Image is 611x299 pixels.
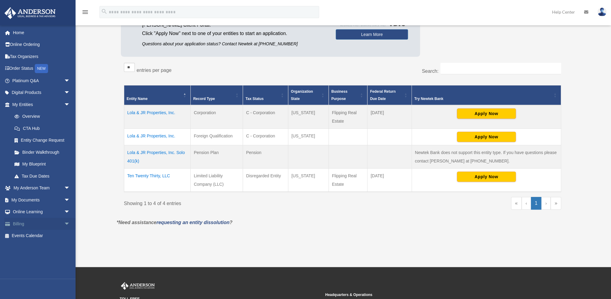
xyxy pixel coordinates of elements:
[117,220,232,225] em: *Need assistance ?
[457,108,516,119] button: Apply Now
[191,168,243,192] td: Limited Liability Company (LLC)
[120,282,156,290] img: Anderson Advisors Platinum Portal
[124,85,191,105] th: Entity Name: Activate to invert sorting
[142,40,327,48] p: Questions about your application status? Contact Newtek at [PHONE_NUMBER]
[243,168,288,192] td: Disregarded Entity
[64,87,76,99] span: arrow_drop_down
[191,85,243,105] th: Record Type: Activate to sort
[329,105,367,129] td: Flipping Real Estate
[412,85,561,105] th: Try Newtek Bank : Activate to sort
[4,87,79,99] a: Digital Productsarrow_drop_down
[370,89,396,101] span: Federal Return Due Date
[414,95,552,102] div: Try Newtek Bank
[4,182,79,194] a: My Anderson Teamarrow_drop_down
[288,168,329,192] td: [US_STATE]
[243,128,288,145] td: C - Corporation
[4,27,79,39] a: Home
[531,197,541,210] a: 1
[291,89,313,101] span: Organization State
[124,197,338,208] div: Showing 1 to 4 of 4 entries
[329,85,367,105] th: Business Purpose: Activate to sort
[541,197,551,210] a: Next
[325,292,526,298] small: Headquarters & Operations
[64,75,76,87] span: arrow_drop_down
[64,206,76,218] span: arrow_drop_down
[367,85,412,105] th: Federal Return Due Date: Activate to sort
[551,197,561,210] a: Last
[8,122,76,134] a: CTA Hub
[457,172,516,182] button: Apply Now
[4,50,79,63] a: Tax Organizers
[8,158,76,170] a: My Blueprint
[4,230,79,242] a: Events Calendar
[4,206,79,218] a: Online Learningarrow_drop_down
[64,194,76,206] span: arrow_drop_down
[511,197,522,210] a: First
[8,111,73,123] a: Overview
[8,134,76,146] a: Entity Change Request
[597,8,606,16] img: User Pic
[4,98,76,111] a: My Entitiesarrow_drop_down
[288,128,329,145] td: [US_STATE]
[82,11,89,16] a: menu
[127,97,147,101] span: Entity Name
[412,145,561,168] td: Newtek Bank does not support this entity type. If you have questions please contact [PERSON_NAME]...
[331,89,347,101] span: Business Purpose
[191,145,243,168] td: Pension Plan
[4,75,79,87] a: Platinum Q&Aarrow_drop_down
[137,68,172,73] label: entries per page
[124,128,191,145] td: Lola & JR Properties, Inc.
[457,132,516,142] button: Apply Now
[329,168,367,192] td: Flipping Real Estate
[522,197,531,210] a: Previous
[193,97,215,101] span: Record Type
[422,69,438,74] label: Search:
[35,64,48,73] div: NEW
[124,145,191,168] td: Lola & JR Properties, Inc. Solo 401(k)
[124,105,191,129] td: Lola & JR Properties, Inc.
[336,29,408,40] a: Learn More
[157,220,230,225] a: requesting an entity dissolution
[124,168,191,192] td: Ten Twenty Thirty, LLC
[4,63,79,75] a: Order StatusNEW
[64,218,76,230] span: arrow_drop_down
[8,170,76,182] a: Tax Due Dates
[8,146,76,158] a: Binder Walkthrough
[3,7,57,19] img: Anderson Advisors Platinum Portal
[191,105,243,129] td: Corporation
[4,194,79,206] a: My Documentsarrow_drop_down
[243,85,288,105] th: Tax Status: Activate to sort
[245,97,263,101] span: Tax Status
[142,29,327,38] p: Click "Apply Now" next to one of your entities to start an application.
[191,128,243,145] td: Foreign Qualification
[243,145,288,168] td: Pension
[64,182,76,195] span: arrow_drop_down
[243,105,288,129] td: C - Corporation
[288,85,329,105] th: Organization State: Activate to sort
[101,8,108,15] i: search
[288,105,329,129] td: [US_STATE]
[82,8,89,16] i: menu
[367,105,412,129] td: [DATE]
[64,98,76,111] span: arrow_drop_down
[367,168,412,192] td: [DATE]
[4,218,79,230] a: Billingarrow_drop_down
[4,39,79,51] a: Online Ordering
